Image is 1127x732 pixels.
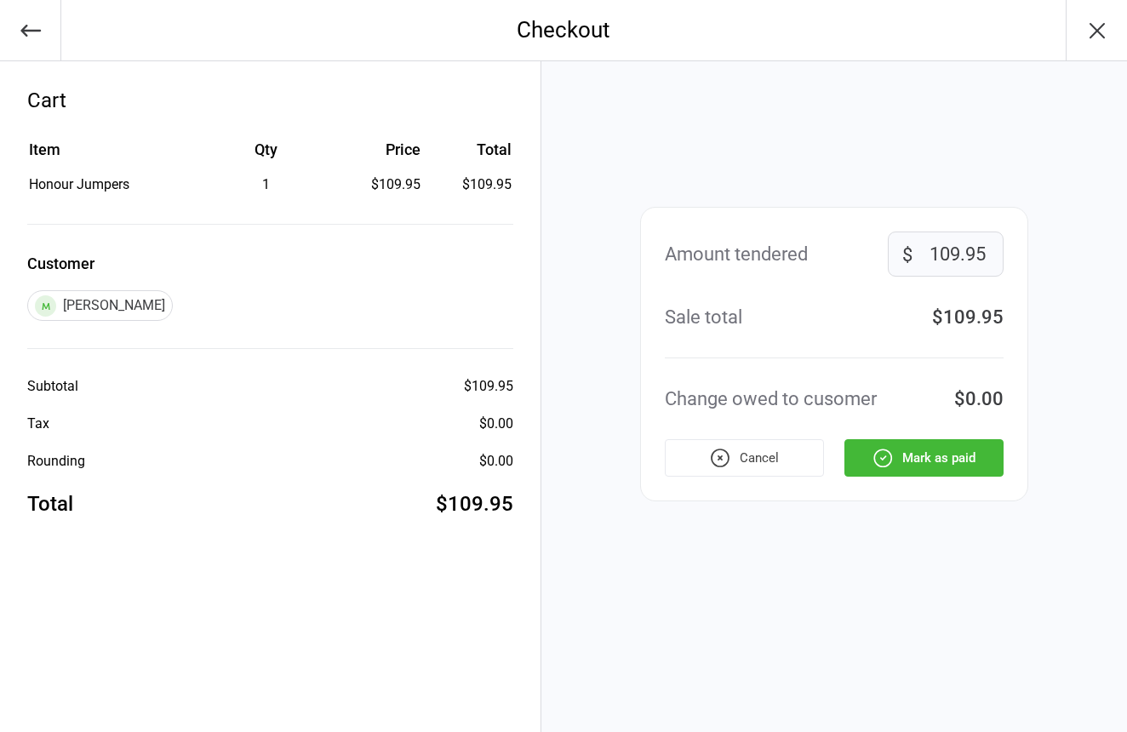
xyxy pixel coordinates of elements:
[464,376,513,397] div: $109.95
[333,174,420,195] div: $109.95
[201,138,331,173] th: Qty
[201,174,331,195] div: 1
[665,303,742,331] div: Sale total
[427,138,512,173] th: Total
[27,290,173,321] div: [PERSON_NAME]
[665,240,808,268] div: Amount tendered
[27,252,513,275] label: Customer
[27,414,49,434] div: Tax
[479,414,513,434] div: $0.00
[902,240,912,268] span: $
[27,489,73,519] div: Total
[954,385,1004,413] div: $0.00
[29,138,199,173] th: Item
[844,439,1004,477] button: Mark as paid
[29,176,129,192] span: Honour Jumpers
[27,85,513,116] div: Cart
[427,174,512,195] td: $109.95
[333,138,420,161] div: Price
[436,489,513,519] div: $109.95
[27,376,78,397] div: Subtotal
[479,451,513,472] div: $0.00
[665,439,824,477] button: Cancel
[665,385,877,413] div: Change owed to cusomer
[932,303,1004,331] div: $109.95
[27,451,85,472] div: Rounding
